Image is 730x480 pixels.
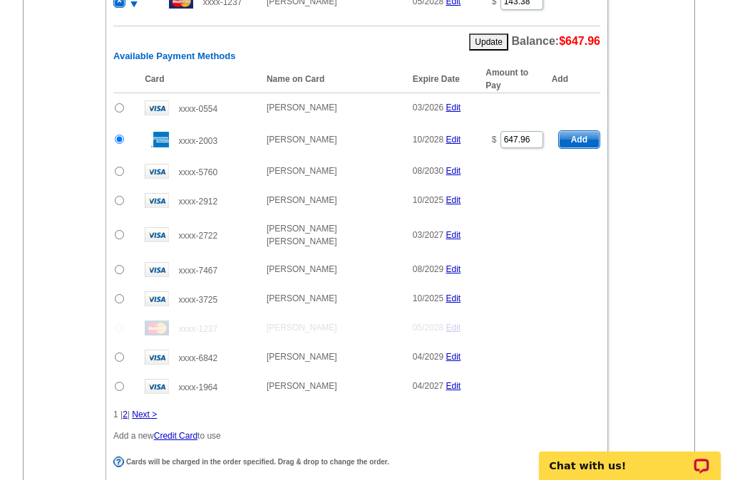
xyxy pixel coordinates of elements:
a: Edit [446,323,461,333]
p: Add a new to use [113,429,600,442]
span: xxxx-5760 [178,167,217,177]
span: [PERSON_NAME] [267,195,337,205]
img: visa.gif [145,379,169,394]
span: xxxx-2722 [178,231,217,241]
span: xxxx-0554 [178,104,217,114]
button: Add [558,130,600,149]
span: 04/2027 [413,381,443,391]
span: [PERSON_NAME] [267,381,337,391]
a: Edit [446,195,461,205]
span: xxxx-2912 [178,197,217,207]
img: visa.gif [145,262,169,277]
th: Card [138,66,259,93]
span: $ [492,135,497,145]
span: [PERSON_NAME] [267,135,337,145]
span: [PERSON_NAME] [267,323,337,333]
img: visa.gif [145,164,169,179]
span: 04/2029 [413,352,443,362]
th: Amount to Pay [478,66,551,93]
div: Cards will be charged in the order specified. Drag & drop to change the order. [113,456,597,468]
img: mast.gif [145,320,169,335]
img: amex.gif [145,132,169,147]
a: Edit [446,293,461,303]
span: [PERSON_NAME] [PERSON_NAME] [267,224,337,246]
span: 10/2025 [413,293,443,303]
span: xxxx-7467 [178,266,217,276]
a: Edit [446,166,461,176]
span: Balance: [511,35,600,47]
img: visa.gif [145,100,169,115]
span: xxxx-2003 [178,136,217,146]
img: visa.gif [145,291,169,306]
span: Add [559,131,600,148]
span: xxxx-1964 [178,382,217,392]
a: Edit [446,103,461,113]
a: Edit [446,352,461,362]
div: 1 | | [113,408,600,421]
span: xxxx-3725 [178,295,217,305]
span: [PERSON_NAME] [267,352,337,362]
span: 10/2028 [413,135,443,145]
img: visa.gif [145,350,169,365]
a: Edit [446,230,461,240]
span: 05/2028 [413,323,443,333]
span: 10/2025 [413,195,443,205]
a: Edit [446,381,461,391]
span: $647.96 [559,35,600,47]
span: [PERSON_NAME] [267,264,337,274]
span: 03/2027 [413,230,443,240]
img: visa.gif [145,227,169,242]
th: Add [552,66,600,93]
a: Credit Card [154,431,197,441]
button: Update [469,33,508,51]
img: visa.gif [145,193,169,208]
span: xxxx-1237 [178,324,217,334]
span: [PERSON_NAME] [267,166,337,176]
th: Name on Card [259,66,406,93]
th: Expire Date [406,66,478,93]
span: xxxx-6842 [178,353,217,363]
iframe: LiveChat chat widget [530,435,730,480]
span: 08/2030 [413,166,443,176]
h6: Available Payment Methods [113,51,600,62]
span: 03/2026 [413,103,443,113]
a: 2 [123,409,128,419]
span: [PERSON_NAME] [267,103,337,113]
span: 08/2029 [413,264,443,274]
span: [PERSON_NAME] [267,293,337,303]
a: Edit [446,135,461,145]
a: Next > [132,409,157,419]
a: Edit [446,264,461,274]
